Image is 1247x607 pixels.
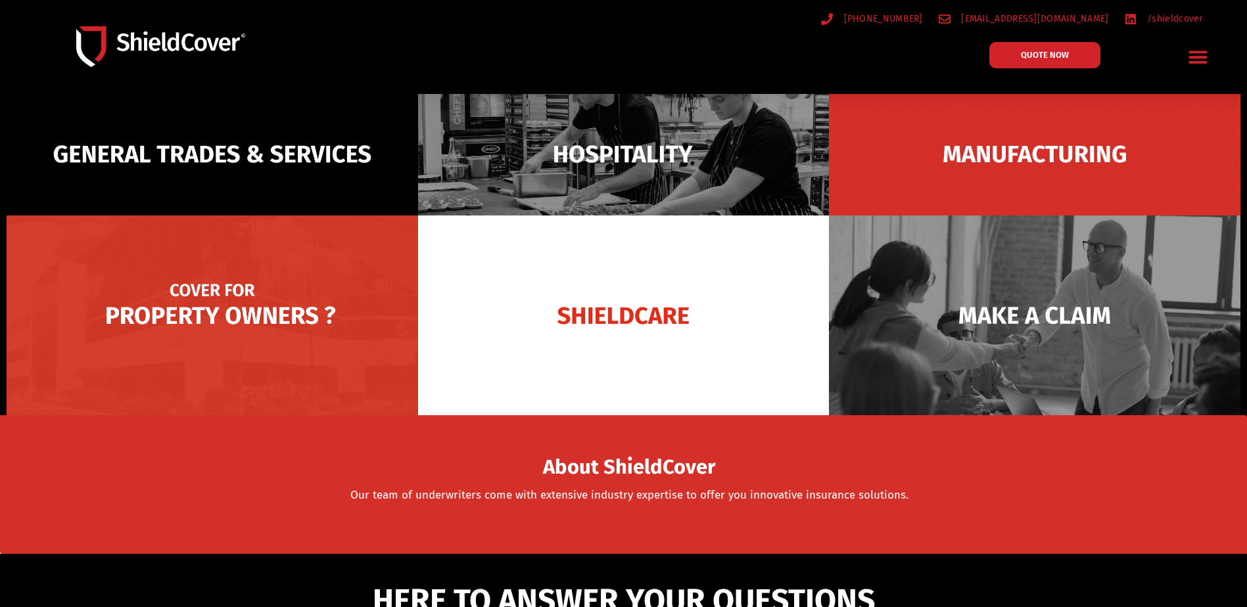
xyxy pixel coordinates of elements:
a: [EMAIL_ADDRESS][DOMAIN_NAME] [939,11,1109,27]
img: Shield-Cover-Underwriting-Australia-logo-full [76,26,245,68]
a: [PHONE_NUMBER] [821,11,923,27]
span: QUOTE NOW [1021,51,1069,59]
span: /shieldcover [1144,11,1203,27]
span: [PHONE_NUMBER] [841,11,923,27]
a: Our team of underwriters come with extensive industry expertise to offer you innovative insurance... [350,488,908,502]
a: QUOTE NOW [989,42,1100,68]
a: /shieldcover [1125,11,1203,27]
div: Menu Toggle [1183,41,1213,72]
a: About ShieldCover [543,463,715,476]
span: [EMAIL_ADDRESS][DOMAIN_NAME] [958,11,1108,27]
span: About ShieldCover [543,459,715,476]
